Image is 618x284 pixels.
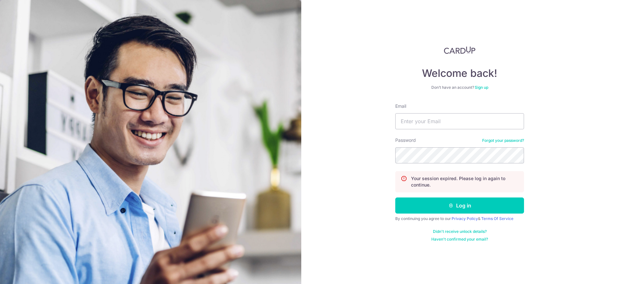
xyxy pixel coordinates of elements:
img: CardUp Logo [444,46,475,54]
a: Haven't confirmed your email? [431,237,488,242]
input: Enter your Email [395,113,524,129]
p: Your session expired. Please log in again to continue. [411,175,519,188]
div: Don’t have an account? [395,85,524,90]
div: By continuing you agree to our & [395,216,524,221]
label: Password [395,137,416,143]
a: Privacy Policy [452,216,478,221]
a: Sign up [475,85,488,90]
button: Log in [395,197,524,214]
label: Email [395,103,406,109]
a: Forgot your password? [482,138,524,143]
h4: Welcome back! [395,67,524,80]
a: Didn't receive unlock details? [433,229,487,234]
a: Terms Of Service [481,216,513,221]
